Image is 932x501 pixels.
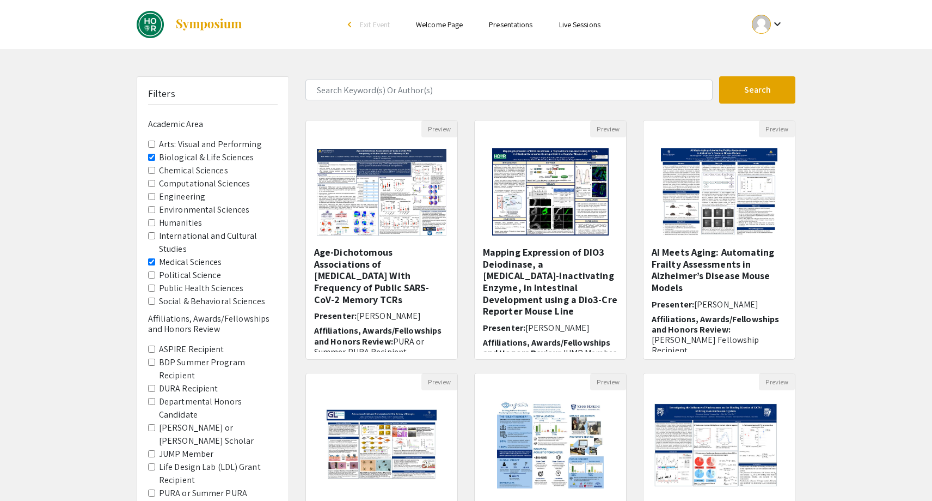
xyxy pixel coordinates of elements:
[137,11,164,38] img: DREAMS Spring 2025
[159,216,202,230] label: Humanities
[159,256,222,269] label: Medical Sciences
[719,76,795,104] button: Search
[159,138,262,151] label: Arts: Visual and Performing
[562,347,616,359] span: JUMP Member
[421,373,457,390] button: Preview
[148,88,175,100] h5: Filters
[643,393,795,498] img: <p>Investigating the Influence of Nucleosomes on the Binding Kinetics of GCN4 utilizing Mononucle...
[740,12,795,37] button: Expand account dropdown
[159,177,250,190] label: Computational Sciences
[159,164,228,177] label: Chemical Sciences
[159,151,254,164] label: Biological & Life Sciences
[759,373,795,390] button: Preview
[305,120,458,360] div: Open Presentation <p>Age-Dichotomous Associations of Long COVID With Frequency of Public SARS-CoV...
[159,382,218,395] label: DURA Recipient
[159,421,278,448] label: [PERSON_NAME] or [PERSON_NAME] Scholar
[525,322,590,334] span: [PERSON_NAME]
[360,20,390,29] span: Exit Event
[643,120,795,360] div: Open Presentation <p><span style="color: rgb(32, 33, 36);">AI Meets Aging: Automating Frailty Ass...
[8,452,46,493] iframe: Chat
[483,246,618,317] h5: Mapping Expression of DIO3 Deiodinase, a [MEDICAL_DATA]-Inactivating Enzyme, in Intestinal Develo...
[348,21,354,28] div: arrow_back_ios
[650,137,788,246] img: <p><span style="color: rgb(32, 33, 36);">AI Meets Aging: Automating Frailty Assessments in </span...
[148,119,278,129] h6: Academic Area
[652,246,787,293] h5: AI Meets Aging: Automating Frailty Assessments in Alzheimer’s Disease Mouse Models
[159,356,278,382] label: BDP Summer Program Recipient
[305,80,713,100] input: Search Keyword(s) Or Author(s)
[481,137,619,246] img: <p>Mapping Expression of DIO3 Deiodinase, a Thyroid Hormone-Inactivating Enzyme, in Intestinal De...
[421,120,457,137] button: Preview
[652,334,759,356] span: [PERSON_NAME] Fellowship Recipient
[590,120,626,137] button: Preview
[159,448,213,461] label: JUMP Member
[159,190,205,203] label: Engineering
[159,269,221,282] label: Political Science
[559,20,600,29] a: Live Sessions
[314,390,449,499] img: <p>Autonomous Untethered Microinjectors for Oral Delivery of Biologics</p>
[159,343,224,356] label: ASPIRE Recipient
[474,120,627,360] div: Open Presentation <p>Mapping Expression of DIO3 Deiodinase, a Thyroid Hormone-Inactivating Enzyme...
[137,11,243,38] a: DREAMS Spring 2025
[486,390,615,499] img: <p><span style="background-color: transparent; color: rgb(0, 0, 0);">At-Home Tonometer for Intrao...
[759,120,795,137] button: Preview
[306,138,457,246] img: <p>Age-Dichotomous Associations of Long COVID With Frequency of Public SARS-CoV-2 Memory TCRs</p>
[314,325,442,347] span: Affiliations, Awards/Fellowships and Honors Review:
[652,313,779,335] span: Affiliations, Awards/Fellowships and Honors Review:
[159,203,249,216] label: Environmental Sciences
[159,395,278,421] label: Departmental Honors Candidate
[159,295,265,308] label: Social & Behavioral Sciences
[175,18,243,31] img: Symposium by ForagerOne
[159,461,278,487] label: Life Design Lab (LDL) Grant Recipient
[489,20,532,29] a: Presentations
[314,311,449,321] h6: Presenter:
[357,310,421,322] span: [PERSON_NAME]
[771,17,784,31] mat-icon: Expand account dropdown
[159,230,278,256] label: International and Cultural Studies
[694,299,758,310] span: [PERSON_NAME]
[483,323,618,333] h6: Presenter:
[483,337,610,359] span: Affiliations, Awards/Fellowships and Honors Review:
[652,299,787,310] h6: Presenter:
[159,282,243,295] label: Public Health Sciences
[416,20,463,29] a: Welcome Page
[590,373,626,390] button: Preview
[314,246,449,305] h5: Age-Dichotomous Associations of [MEDICAL_DATA] With Frequency of Public SARS-CoV-2 Memory TCRs
[148,313,278,334] h6: Affiliations, Awards/Fellowships and Honors Review
[314,336,425,358] span: PURA or Summer PURA Recipient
